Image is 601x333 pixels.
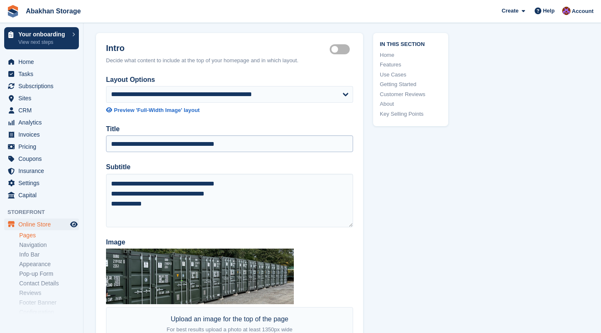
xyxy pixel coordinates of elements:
span: Capital [18,189,68,201]
a: Key Selling Points [380,110,442,118]
span: Home [18,56,68,68]
a: Configuration [19,308,79,316]
span: Create [502,7,518,15]
a: menu [4,104,79,116]
label: Title [106,124,353,134]
span: Account [572,7,593,15]
span: Analytics [18,117,68,128]
a: menu [4,165,79,177]
label: Layout Options [106,75,353,85]
p: View next steps [18,38,68,46]
a: Footer Banner [19,299,79,307]
label: Subtitle [106,162,353,172]
span: Online Store [18,219,68,230]
a: About [380,100,442,108]
a: Reviews [19,289,79,297]
a: Home [380,51,442,59]
div: Decide what content to include at the top of your homepage and in which layout. [106,56,353,65]
a: Pages [19,231,79,239]
span: Storefront [8,208,83,216]
img: William Abakhan [562,7,571,15]
a: menu [4,219,79,230]
a: Customer Reviews [380,90,442,99]
a: menu [4,189,79,201]
a: Preview 'Full-Width Image' layout [106,106,353,114]
span: For best results upload a photo at least 1350px wide [167,326,292,333]
span: CRM [18,104,68,116]
span: Help [543,7,555,15]
a: Use Cases [380,71,442,79]
a: menu [4,80,79,92]
a: Features [380,61,442,69]
div: Preview 'Full-Width Image' layout [114,106,199,114]
a: Navigation [19,241,79,249]
img: abakhan%20storage%20containers.jpg [106,249,294,304]
label: Hero section active [330,49,353,50]
a: menu [4,177,79,189]
a: menu [4,117,79,128]
a: Appearance [19,260,79,268]
p: Your onboarding [18,31,68,37]
h2: Intro [106,43,330,53]
span: Subscriptions [18,80,68,92]
span: Tasks [18,68,68,80]
a: Pop-up Form [19,270,79,278]
a: Abakhan Storage [23,4,84,18]
label: Image [106,237,353,247]
span: Insurance [18,165,68,177]
a: Getting Started [380,80,442,89]
a: menu [4,141,79,153]
span: Sites [18,92,68,104]
a: menu [4,153,79,165]
a: Preview store [69,219,79,229]
a: Info Bar [19,251,79,259]
span: Settings [18,177,68,189]
span: In this section [380,40,442,48]
a: menu [4,92,79,104]
a: menu [4,56,79,68]
a: Contact Details [19,280,79,287]
a: menu [4,68,79,80]
span: Invoices [18,129,68,140]
a: Your onboarding View next steps [4,27,79,49]
img: stora-icon-8386f47178a22dfd0bd8f6a31ec36ba5ce8667c1dd55bd0f319d3a0aa187defe.svg [7,5,19,18]
span: Pricing [18,141,68,153]
a: menu [4,129,79,140]
span: Coupons [18,153,68,165]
